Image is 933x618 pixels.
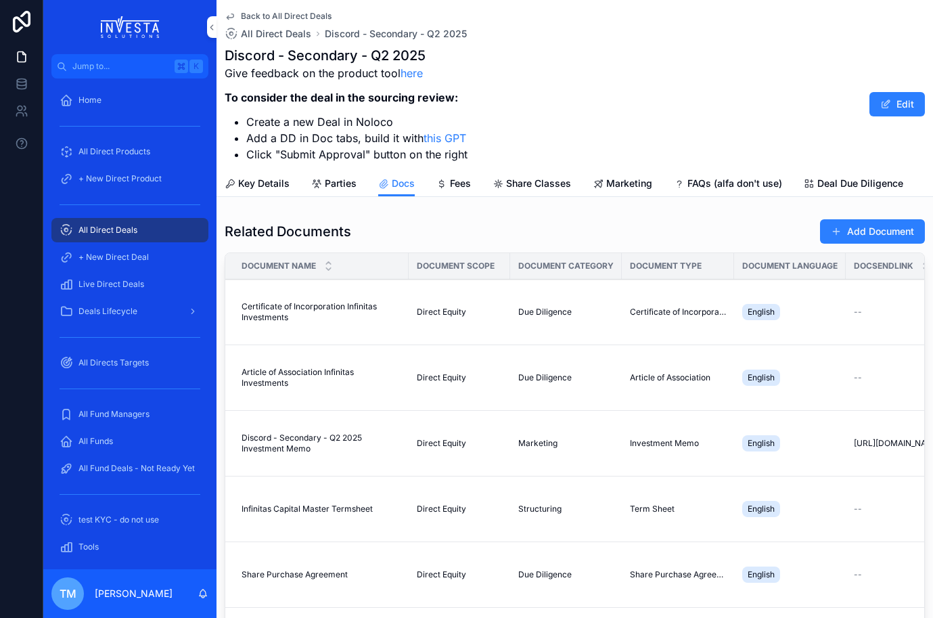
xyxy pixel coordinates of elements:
[417,504,466,514] span: Direct Equity
[78,409,150,420] span: All Fund Managers
[817,177,903,190] span: Deal Due Diligence
[238,177,290,190] span: Key Details
[518,504,562,514] span: Structuring
[493,171,571,198] a: Share Classes
[748,307,775,317] span: English
[225,27,311,41] a: All Direct Deals
[518,569,572,580] span: Due Diligence
[417,372,502,383] a: Direct Equity
[417,372,466,383] span: Direct Equity
[742,498,838,520] a: English
[78,306,137,317] span: Deals Lifecycle
[51,88,208,112] a: Home
[325,177,357,190] span: Parties
[225,46,468,65] h1: Discord - Secondary - Q2 2025
[506,177,571,190] span: Share Classes
[748,504,775,514] span: English
[242,504,401,514] a: Infinitas Capital Master Termsheet
[630,307,726,317] a: Certificate of Incorporation
[78,173,162,184] span: + New Direct Product
[748,569,775,580] span: English
[742,433,838,454] a: English
[630,504,726,514] a: Term Sheet
[417,438,502,449] a: Direct Equity
[518,504,614,514] a: Structuring
[687,177,782,190] span: FAQs (alfa don't use)
[742,564,838,586] a: English
[51,562,208,586] a: FAQ
[101,16,160,38] img: App logo
[246,114,468,130] li: Create a new Deal in Noloco
[78,436,113,447] span: All Funds
[630,438,726,449] a: Investment Memo
[51,456,208,481] a: All Fund Deals - Not Ready Yet
[518,569,614,580] a: Due Diligence
[748,372,775,383] span: English
[51,272,208,296] a: Live Direct Deals
[854,504,862,514] span: --
[43,79,217,569] div: scrollable content
[191,61,202,72] span: K
[242,367,401,389] a: Article of Association Infinitas Investments
[51,429,208,454] a: All Funds
[95,587,173,600] p: [PERSON_NAME]
[417,307,502,317] a: Direct Equity
[450,177,471,190] span: Fees
[246,146,468,162] li: Click "Submit Approval" button on the right
[78,463,195,474] span: All Fund Deals - Not Ready Yet
[242,301,401,323] span: Certificate of Incorporation Infinitas Investments
[51,351,208,375] a: All Directs Targets
[748,438,775,449] span: English
[225,11,332,22] a: Back to All Direct Deals
[674,171,782,198] a: FAQs (alfa don't use)
[51,54,208,79] button: Jump to...K
[742,367,838,389] a: English
[78,252,149,263] span: + New Direct Deal
[518,372,614,383] a: Due Diligence
[742,261,838,271] span: Document Language
[854,569,862,580] span: --
[742,301,838,323] a: English
[630,372,726,383] a: Article of Association
[51,535,208,559] a: Tools
[854,261,913,271] span: DocSendLink
[225,171,290,198] a: Key Details
[78,542,99,552] span: Tools
[72,61,169,72] span: Jump to...
[325,27,467,41] a: Discord - Secondary - Q2 2025
[606,177,652,190] span: Marketing
[51,218,208,242] a: All Direct Deals
[242,569,348,580] span: Share Purchase Agreement
[630,438,699,449] span: Investment Memo
[630,261,702,271] span: Document Type
[518,307,614,317] a: Due Diligence
[78,146,150,157] span: All Direct Products
[630,569,726,580] a: Share Purchase Agreement
[518,372,572,383] span: Due Diligence
[392,177,415,190] span: Docs
[804,171,903,198] a: Deal Due Diligence
[78,514,159,525] span: test KYC - do not use
[241,27,311,41] span: All Direct Deals
[78,225,137,236] span: All Direct Deals
[630,372,710,383] span: Article of Association
[630,504,675,514] span: Term Sheet
[242,261,316,271] span: Document Name
[78,279,144,290] span: Live Direct Deals
[241,11,332,22] span: Back to All Direct Deals
[417,569,466,580] span: Direct Equity
[51,299,208,324] a: Deals Lifecycle
[417,569,502,580] a: Direct Equity
[518,307,572,317] span: Due Diligence
[518,438,614,449] a: Marketing
[417,504,502,514] a: Direct Equity
[242,433,401,454] span: Discord - Secondary - Q2 2025 Investment Memo
[246,130,468,146] li: Add a DD in Doc tabs, build it with
[854,372,862,383] span: --
[820,219,925,244] button: Add Document
[518,261,614,271] span: Document Category
[593,171,652,198] a: Marketing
